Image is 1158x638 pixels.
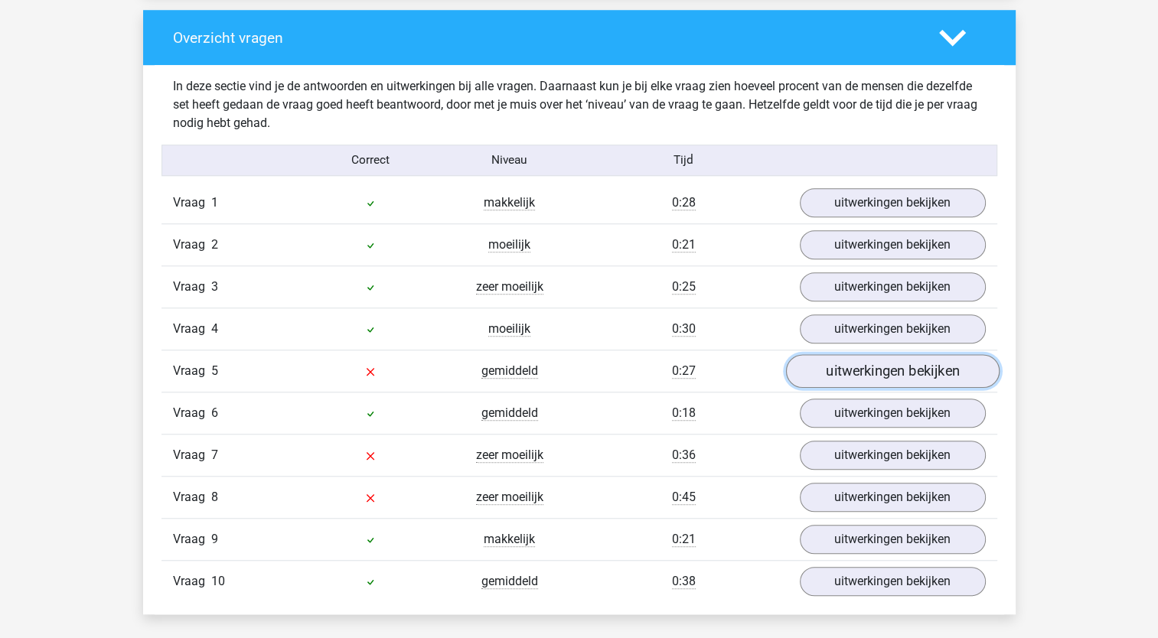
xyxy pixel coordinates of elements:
[785,354,999,388] a: uitwerkingen bekijken
[211,321,218,336] span: 4
[672,195,696,210] span: 0:28
[173,278,211,296] span: Vraag
[173,194,211,212] span: Vraag
[672,321,696,337] span: 0:30
[440,151,579,169] div: Niveau
[211,448,218,462] span: 7
[800,399,986,428] a: uitwerkingen bekijken
[800,567,986,596] a: uitwerkingen bekijken
[488,237,530,252] span: moeilijk
[173,404,211,422] span: Vraag
[173,446,211,464] span: Vraag
[211,237,218,252] span: 2
[800,525,986,554] a: uitwerkingen bekijken
[672,448,696,463] span: 0:36
[211,363,218,378] span: 5
[301,151,440,169] div: Correct
[211,195,218,210] span: 1
[800,314,986,343] a: uitwerkingen bekijken
[173,488,211,506] span: Vraag
[484,195,535,210] span: makkelijk
[211,405,218,420] span: 6
[161,77,997,132] div: In deze sectie vind je de antwoorden en uitwerkingen bij alle vragen. Daarnaast kun je bij elke v...
[672,237,696,252] span: 0:21
[672,490,696,505] span: 0:45
[481,363,538,379] span: gemiddeld
[481,405,538,421] span: gemiddeld
[211,279,218,294] span: 3
[173,362,211,380] span: Vraag
[211,490,218,504] span: 8
[800,272,986,301] a: uitwerkingen bekijken
[476,448,543,463] span: zeer moeilijk
[672,574,696,589] span: 0:38
[211,574,225,588] span: 10
[672,532,696,547] span: 0:21
[476,490,543,505] span: zeer moeilijk
[672,363,696,379] span: 0:27
[211,532,218,546] span: 9
[173,29,916,47] h4: Overzicht vragen
[672,405,696,421] span: 0:18
[800,441,986,470] a: uitwerkingen bekijken
[173,572,211,591] span: Vraag
[481,574,538,589] span: gemiddeld
[476,279,543,295] span: zeer moeilijk
[800,230,986,259] a: uitwerkingen bekijken
[173,236,211,254] span: Vraag
[484,532,535,547] span: makkelijk
[488,321,530,337] span: moeilijk
[579,151,788,169] div: Tijd
[173,320,211,338] span: Vraag
[173,530,211,548] span: Vraag
[800,483,986,512] a: uitwerkingen bekijken
[800,188,986,217] a: uitwerkingen bekijken
[672,279,696,295] span: 0:25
